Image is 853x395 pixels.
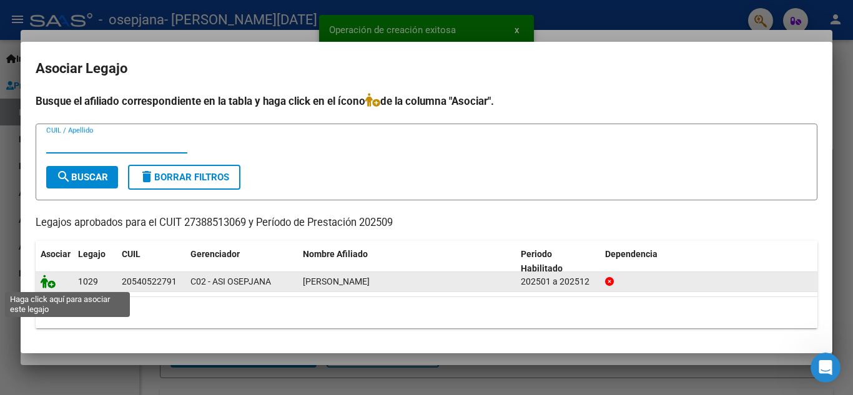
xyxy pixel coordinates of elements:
[36,297,817,328] div: 1 registros
[36,93,817,109] h4: Busque el afiliado correspondiente en la tabla y haga click en el ícono de la columna "Asociar".
[122,275,177,289] div: 20540522791
[811,353,841,383] iframe: Intercom live chat
[303,249,368,259] span: Nombre Afiliado
[78,249,106,259] span: Legajo
[303,276,370,286] span: JELINEK LIONEL DAVID
[122,249,141,259] span: CUIL
[190,249,240,259] span: Gerenciador
[139,172,229,183] span: Borrar Filtros
[516,241,600,282] datatable-header-cell: Periodo Habilitado
[117,241,185,282] datatable-header-cell: CUIL
[46,166,118,188] button: Buscar
[600,241,818,282] datatable-header-cell: Dependencia
[56,169,71,184] mat-icon: search
[41,249,71,259] span: Asociar
[128,165,240,190] button: Borrar Filtros
[56,172,108,183] span: Buscar
[605,249,658,259] span: Dependencia
[73,241,117,282] datatable-header-cell: Legajo
[139,169,154,184] mat-icon: delete
[185,241,298,282] datatable-header-cell: Gerenciador
[190,276,271,286] span: C02 - ASI OSEPJANA
[521,275,595,289] div: 202501 a 202512
[298,241,516,282] datatable-header-cell: Nombre Afiliado
[36,241,73,282] datatable-header-cell: Asociar
[36,57,817,80] h2: Asociar Legajo
[78,276,98,286] span: 1029
[521,249,563,273] span: Periodo Habilitado
[36,215,817,231] p: Legajos aprobados para el CUIT 27388513069 y Período de Prestación 202509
